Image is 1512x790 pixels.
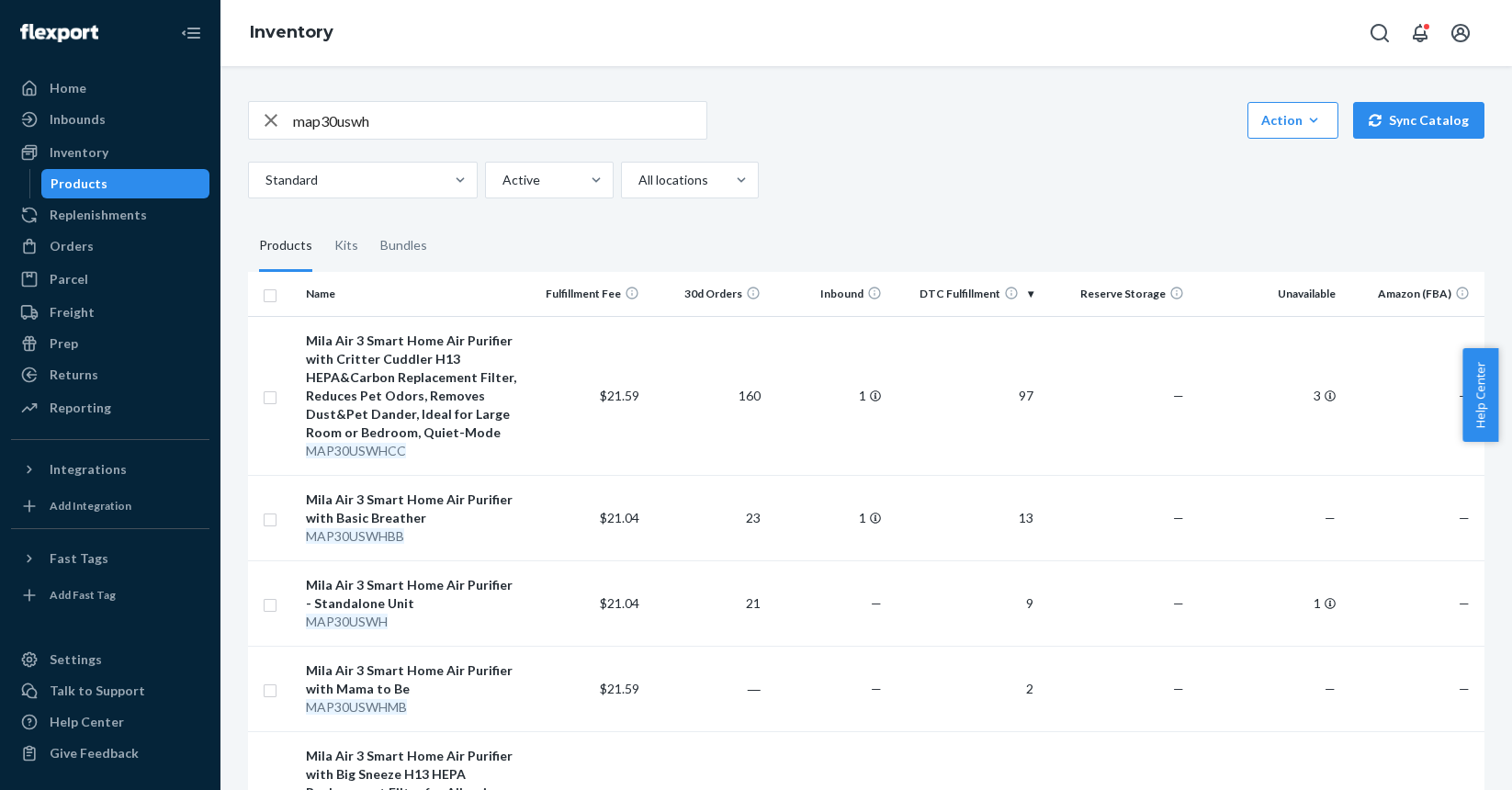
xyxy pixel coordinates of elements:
[600,595,639,611] span: $21.04
[1402,15,1439,51] button: Open notifications
[380,220,427,272] div: Bundles
[20,24,98,42] img: Flexport logo
[525,272,647,316] th: Fulfillment Fee
[1325,681,1336,696] span: —
[889,316,1041,475] td: 97
[50,143,108,162] div: Inventory
[306,491,518,527] div: Mila Air 3 Smart Home Air Purifier with Basic Breather
[306,332,518,442] div: Mila Air 3 Smart Home Air Purifier with Critter Cuddler H13 HEPA&Carbon Replacement Filter, Reduc...
[11,491,209,521] a: Add Integration
[889,646,1041,731] td: 2
[1462,348,1498,442] button: Help Center
[1325,510,1336,525] span: —
[306,576,518,613] div: Mila Air 3 Smart Home Air Purifier - Standalone Unit
[11,231,209,261] a: Orders
[871,681,882,696] span: —
[11,676,209,705] button: Talk to Support
[11,329,209,358] a: Prep
[50,206,147,224] div: Replenishments
[50,79,86,97] div: Home
[235,6,348,60] ol: breadcrumbs
[50,713,124,731] div: Help Center
[889,272,1041,316] th: DTC Fulfillment
[1247,102,1338,139] button: Action
[11,455,209,484] button: Integrations
[306,528,404,544] em: MAP30USWHBB
[1191,316,1343,475] td: 3
[600,510,639,525] span: $21.04
[1191,560,1343,646] td: 1
[1353,102,1484,139] button: Sync Catalog
[259,220,312,272] div: Products
[647,272,768,316] th: 30d Orders
[173,15,209,51] button: Close Navigation
[50,460,127,479] div: Integrations
[1395,735,1494,781] iframe: Opens a widget where you can chat to one of our agents
[637,171,638,189] input: All locations
[647,475,768,560] td: 23
[293,102,706,139] input: Search inventory by name or sku
[50,366,98,384] div: Returns
[50,682,145,700] div: Talk to Support
[11,393,209,423] a: Reporting
[51,175,107,193] div: Products
[50,237,94,255] div: Orders
[647,646,768,731] td: ―
[299,272,525,316] th: Name
[50,498,131,513] div: Add Integration
[306,614,388,629] em: MAP30USWH
[306,443,406,458] em: MAP30USWHCC
[1459,681,1470,696] span: —
[250,22,333,42] a: Inventory
[11,739,209,768] button: Give Feedback
[11,544,209,573] button: Fast Tags
[11,707,209,737] a: Help Center
[334,220,358,272] div: Kits
[11,138,209,167] a: Inventory
[11,298,209,327] a: Freight
[768,475,889,560] td: 1
[1459,388,1470,403] span: —
[50,399,111,417] div: Reporting
[768,316,889,475] td: 1
[50,744,139,762] div: Give Feedback
[50,303,95,322] div: Freight
[50,270,88,288] div: Parcel
[1191,272,1343,316] th: Unavailable
[50,650,102,669] div: Settings
[264,171,265,189] input: Standard
[600,388,639,403] span: $21.59
[1173,595,1184,611] span: —
[306,699,407,715] em: MAP30USWHMB
[11,581,209,610] a: Add Fast Tag
[11,200,209,230] a: Replenishments
[11,105,209,134] a: Inbounds
[600,681,639,696] span: $21.59
[50,110,106,129] div: Inbounds
[768,272,889,316] th: Inbound
[11,645,209,674] a: Settings
[1361,15,1398,51] button: Open Search Box
[50,549,108,568] div: Fast Tags
[306,661,518,698] div: Mila Air 3 Smart Home Air Purifier with Mama to Be
[1173,681,1184,696] span: —
[501,171,502,189] input: Active
[50,587,116,603] div: Add Fast Tag
[11,73,209,103] a: Home
[647,316,768,475] td: 160
[1173,388,1184,403] span: —
[871,595,882,611] span: —
[1442,15,1479,51] button: Open account menu
[41,169,210,198] a: Products
[647,560,768,646] td: 21
[50,334,78,353] div: Prep
[889,475,1041,560] td: 13
[1459,595,1470,611] span: —
[11,360,209,389] a: Returns
[1173,510,1184,525] span: —
[1041,272,1192,316] th: Reserve Storage
[1459,510,1470,525] span: —
[1343,272,1484,316] th: Amazon (FBA)
[889,560,1041,646] td: 9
